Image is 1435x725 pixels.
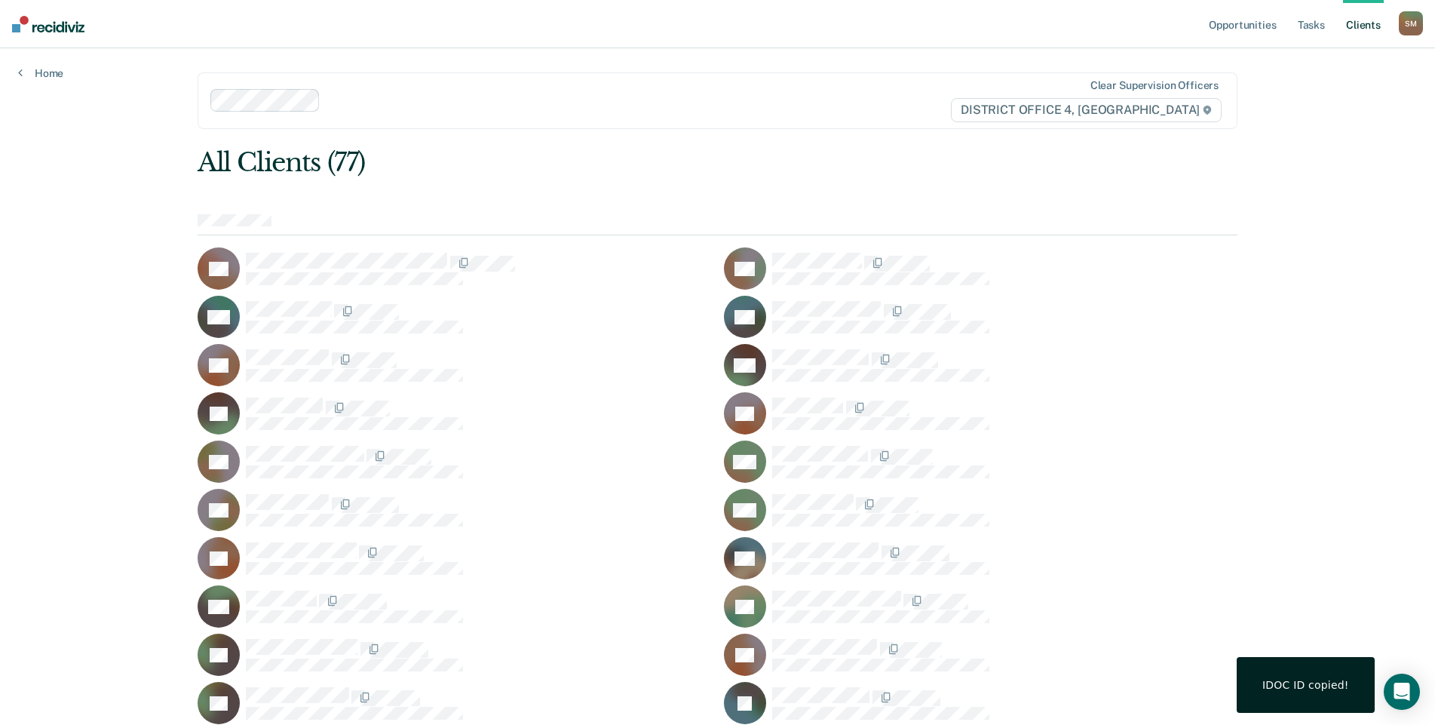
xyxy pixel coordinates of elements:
[1262,678,1349,692] div: IDOC ID copied!
[198,147,1029,178] div: All Clients (77)
[1399,11,1423,35] div: S M
[1090,79,1219,92] div: Clear supervision officers
[18,66,63,80] a: Home
[951,98,1222,122] span: DISTRICT OFFICE 4, [GEOGRAPHIC_DATA]
[1399,11,1423,35] button: SM
[12,16,84,32] img: Recidiviz
[1384,674,1420,710] div: Open Intercom Messenger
